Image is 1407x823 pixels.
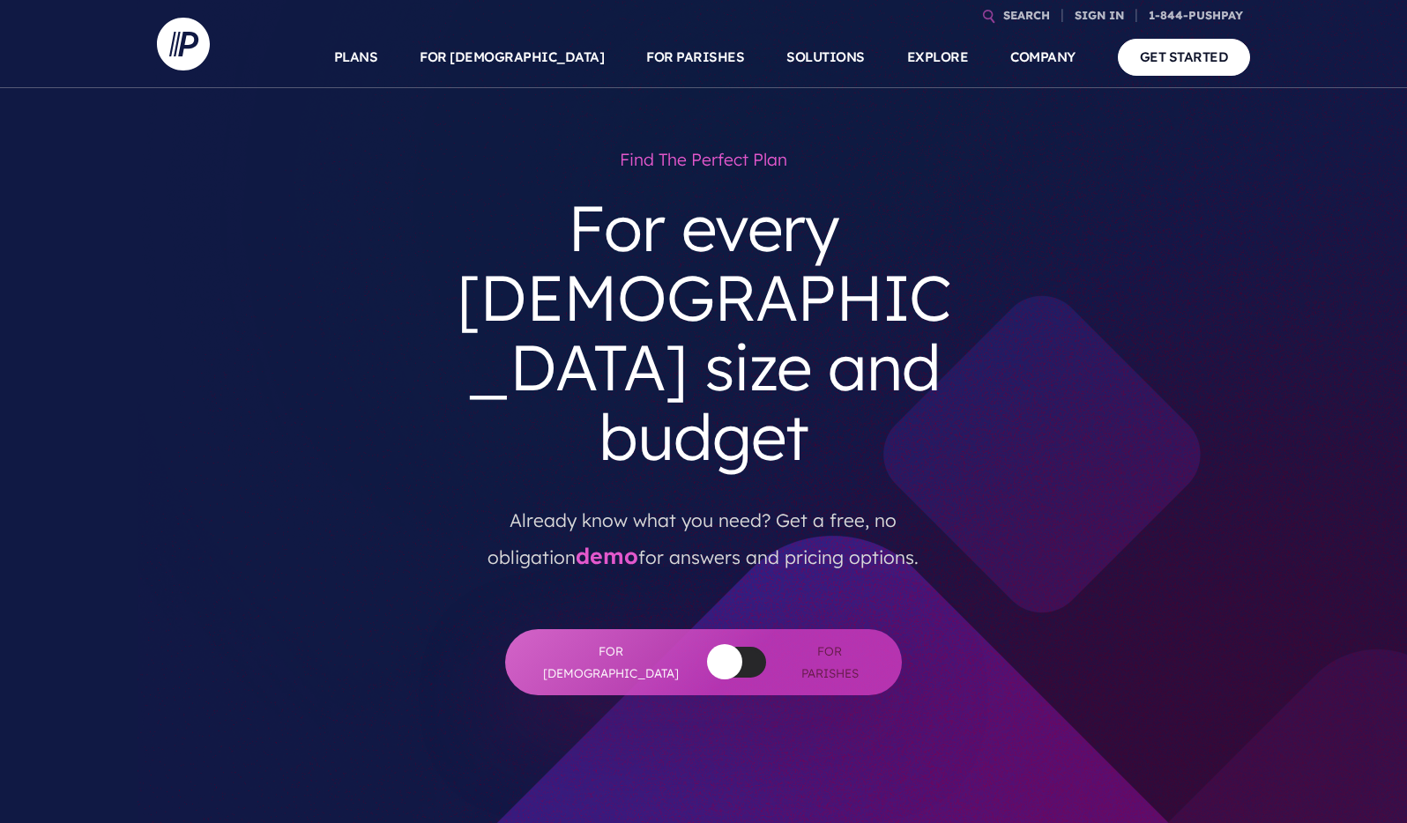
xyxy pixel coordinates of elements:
a: GET STARTED [1118,39,1251,75]
a: FOR [DEMOGRAPHIC_DATA] [420,26,604,88]
h3: For every [DEMOGRAPHIC_DATA] size and budget [437,179,970,486]
a: PLANS [334,26,378,88]
span: For [DEMOGRAPHIC_DATA] [540,641,681,684]
a: demo [576,542,638,569]
h1: Find the perfect plan [437,141,970,179]
a: SOLUTIONS [786,26,865,88]
a: COMPANY [1010,26,1076,88]
p: Already know what you need? Get a free, no obligation for answers and pricing options. [450,486,957,576]
a: EXPLORE [907,26,969,88]
span: For Parishes [793,641,867,684]
a: FOR PARISHES [646,26,744,88]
